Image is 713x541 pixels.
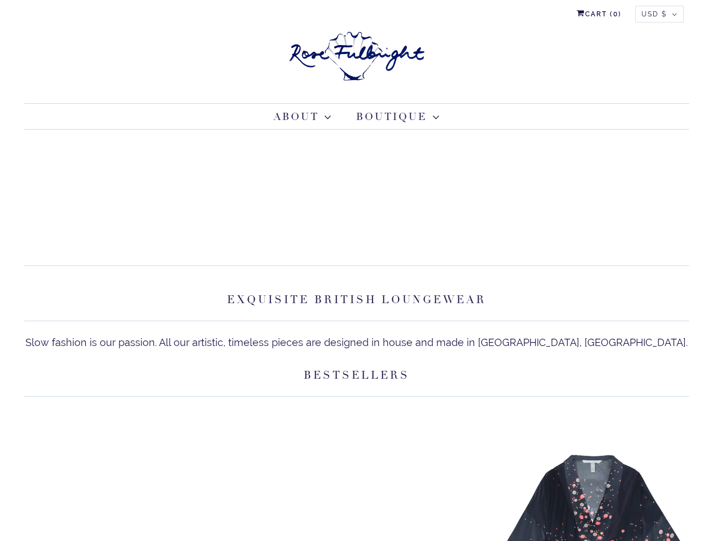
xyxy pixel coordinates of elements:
button: USD $ [635,6,684,23]
a: About [273,109,331,125]
h2: Bestsellers [24,361,689,397]
a: Boutique [356,109,440,125]
a: Cart (0) [577,6,622,23]
span: 0 [613,10,618,18]
p: Slow fashion is our passion. All our artistic, timeless pieces are designed in house and made in ... [24,332,689,353]
h2: Exquisite British Loungewear [24,286,689,321]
